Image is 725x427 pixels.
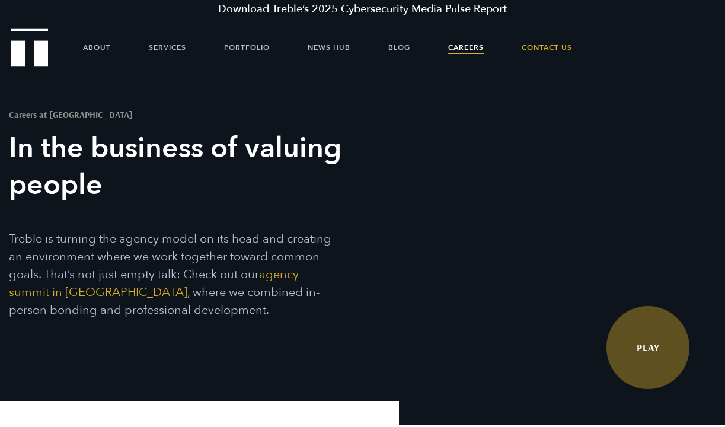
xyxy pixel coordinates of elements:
[9,230,342,319] p: Treble is turning the agency model on its head and creating an environment where we work together...
[606,306,689,389] a: Watch Video
[149,30,186,65] a: Services
[308,30,350,65] a: News Hub
[448,30,484,65] a: Careers
[9,130,342,203] h3: In the business of valuing people
[83,30,111,65] a: About
[9,266,299,300] a: agency summit in [GEOGRAPHIC_DATA]
[522,30,572,65] a: Contact Us
[12,30,47,66] a: Treble Homepage
[224,30,270,65] a: Portfolio
[388,30,410,65] a: Blog
[9,110,342,119] h1: Careers at [GEOGRAPHIC_DATA]
[11,28,49,66] img: Treble logo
